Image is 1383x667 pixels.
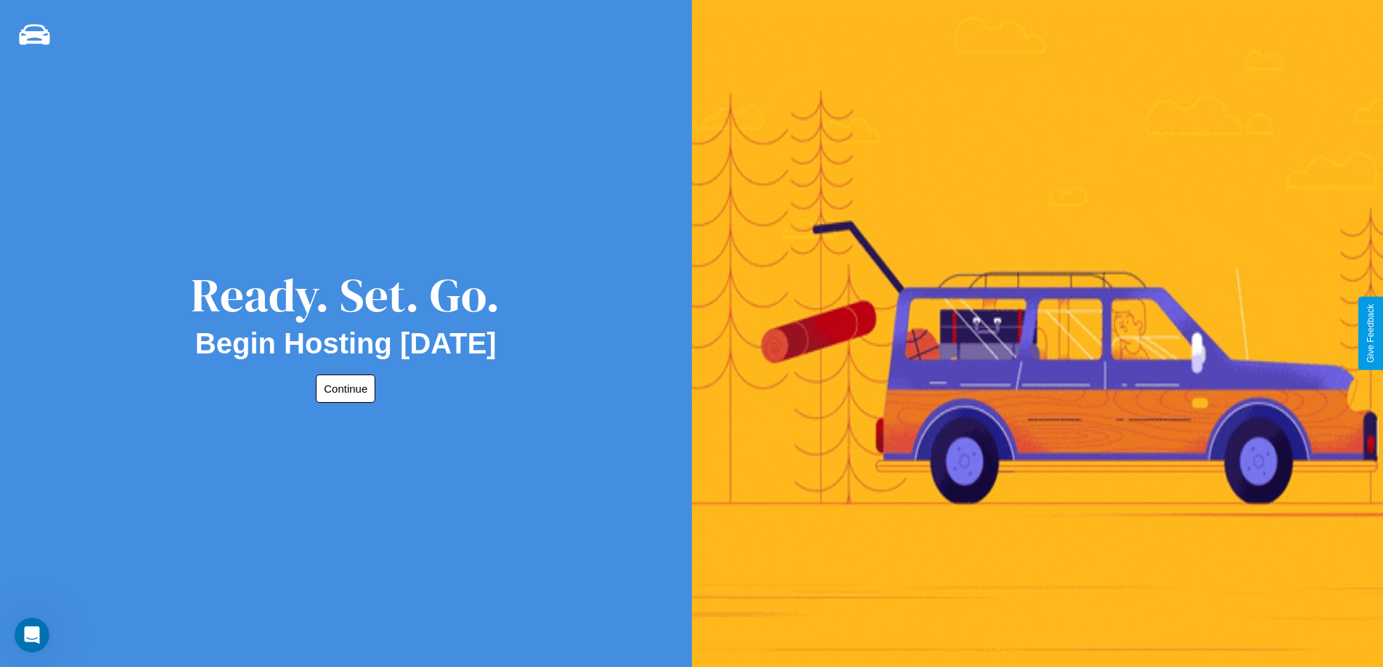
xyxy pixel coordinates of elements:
h2: Begin Hosting [DATE] [195,327,497,360]
button: Continue [316,375,375,403]
div: Give Feedback [1366,304,1376,363]
iframe: Intercom live chat [15,618,49,652]
div: Ready. Set. Go. [191,263,500,327]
